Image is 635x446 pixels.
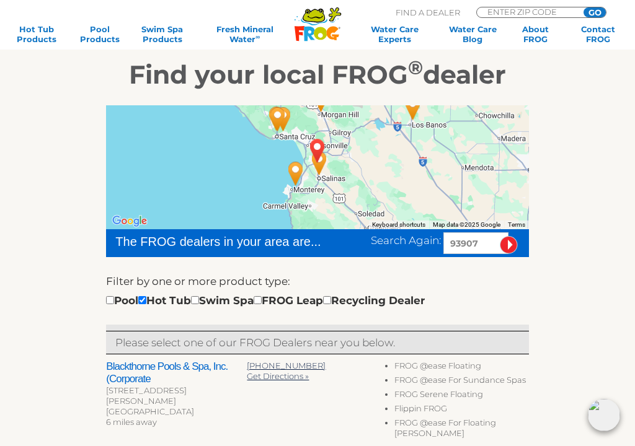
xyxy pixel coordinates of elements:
a: Open this area in Google Maps (opens a new window) [109,213,150,229]
a: Water CareExperts [355,24,434,44]
li: FROG @ease Floating [394,361,529,375]
a: ContactFROG [574,24,623,44]
span: Search Again: [371,234,441,247]
button: Keyboard shortcuts [372,221,425,229]
div: Blackthorne Pools & Spa, Inc. (Corporate - 6 miles away. [300,141,339,185]
a: AboutFROG [511,24,560,44]
div: [STREET_ADDRESS][PERSON_NAME] [106,385,247,406]
input: GO [584,7,606,17]
div: The FROG dealers in your area are... [115,232,322,251]
a: PoolProducts [75,24,124,44]
p: Please select one of our FROG Dealers near you below. [115,334,519,351]
h2: Find your local FROG dealer [1,59,634,90]
label: Filter by one or more product type: [106,273,290,289]
div: Paradise Valley Spas - Capitola - 23 miles away. [264,97,303,141]
li: FROG @ease For Floating [PERSON_NAME] [394,418,529,442]
input: Zip Code Form [486,7,570,16]
img: Google [109,213,150,229]
div: The Spa & Sauna Co - Santa Cruz - 25 miles away. [257,97,296,140]
div: PRUNEDALE, CA 93907 [298,129,337,172]
p: Find A Dealer [396,7,460,18]
a: Fresh MineralWater∞ [201,24,289,44]
sup: ∞ [255,33,260,40]
div: Santa Cruz Fireplace & Hot Tub - 25 miles away. [259,97,297,141]
li: FROG Serene Floating [394,389,529,403]
a: Hot TubProducts [12,24,61,44]
sup: ® [408,56,423,79]
a: Get Directions » [247,371,309,381]
a: Swim SpaProducts [138,24,187,44]
a: Water CareBlog [448,24,497,44]
input: Submit [500,236,518,254]
div: Pool Hot Tub Swim Spa FROG Leap Recycling Dealer [106,292,425,308]
h2: Blackthorne Pools & Spa, Inc. (Corporate [106,361,247,385]
div: Leslie's Poolmart, Inc. # 883 - 51 miles away. [394,86,432,129]
span: 6 miles away [106,417,157,427]
span: Map data ©2025 Google [433,221,500,228]
div: [GEOGRAPHIC_DATA] [106,406,247,417]
a: [PHONE_NUMBER] [247,361,326,370]
img: openIcon [588,399,620,431]
li: Flippin FROG [394,403,529,418]
li: FROG @ease For Sundance Spas [394,375,529,389]
a: Terms (opens in new tab) [508,221,525,228]
div: Spas by the Bay - 16 miles away. [277,152,315,195]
